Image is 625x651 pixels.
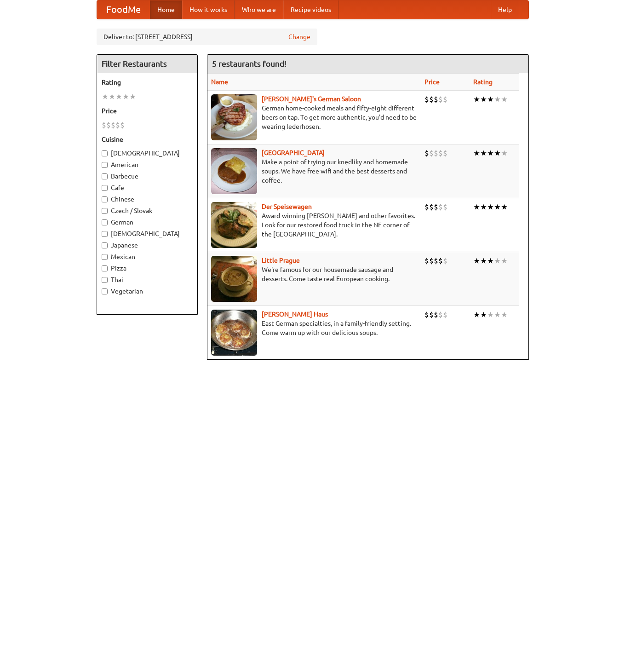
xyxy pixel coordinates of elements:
[262,149,325,156] a: [GEOGRAPHIC_DATA]
[211,211,417,239] p: Award-winning [PERSON_NAME] and other favorites. Look for our restored food truck in the NE corne...
[501,148,508,158] li: ★
[443,310,447,320] li: $
[102,229,193,238] label: [DEMOGRAPHIC_DATA]
[102,208,108,214] input: Czech / Slovak
[487,94,494,104] li: ★
[473,78,493,86] a: Rating
[491,0,519,19] a: Help
[424,78,440,86] a: Price
[102,135,193,144] h5: Cuisine
[438,256,443,266] li: $
[212,59,287,68] ng-pluralize: 5 restaurants found!
[211,104,417,131] p: German home-cooked meals and fifty-eight different beers on tap. To get more authentic, you'd nee...
[288,32,310,41] a: Change
[438,148,443,158] li: $
[211,202,257,248] img: speisewagen.jpg
[429,202,434,212] li: $
[102,185,108,191] input: Cafe
[434,310,438,320] li: $
[501,310,508,320] li: ★
[480,310,487,320] li: ★
[102,277,108,283] input: Thai
[434,202,438,212] li: $
[473,94,480,104] li: ★
[102,206,193,215] label: Czech / Slovak
[434,94,438,104] li: $
[262,257,300,264] b: Little Prague
[480,202,487,212] li: ★
[487,202,494,212] li: ★
[424,310,429,320] li: $
[115,120,120,130] li: $
[480,256,487,266] li: ★
[480,94,487,104] li: ★
[102,149,193,158] label: [DEMOGRAPHIC_DATA]
[102,254,108,260] input: Mexican
[97,29,317,45] div: Deliver to: [STREET_ADDRESS]
[494,256,501,266] li: ★
[473,310,480,320] li: ★
[182,0,235,19] a: How it works
[438,94,443,104] li: $
[480,148,487,158] li: ★
[473,148,480,158] li: ★
[150,0,182,19] a: Home
[494,310,501,320] li: ★
[97,0,150,19] a: FoodMe
[102,160,193,169] label: American
[97,55,197,73] h4: Filter Restaurants
[120,120,125,130] li: $
[473,202,480,212] li: ★
[443,256,447,266] li: $
[501,202,508,212] li: ★
[443,94,447,104] li: $
[102,288,108,294] input: Vegetarian
[262,203,312,210] a: Der Speisewagen
[211,256,257,302] img: littleprague.jpg
[102,92,109,102] li: ★
[102,219,108,225] input: German
[211,94,257,140] img: esthers.jpg
[443,148,447,158] li: $
[102,265,108,271] input: Pizza
[102,162,108,168] input: American
[283,0,338,19] a: Recipe videos
[211,78,228,86] a: Name
[424,202,429,212] li: $
[102,242,108,248] input: Japanese
[438,310,443,320] li: $
[102,218,193,227] label: German
[102,150,108,156] input: [DEMOGRAPHIC_DATA]
[102,231,108,237] input: [DEMOGRAPHIC_DATA]
[424,148,429,158] li: $
[102,78,193,87] h5: Rating
[102,183,193,192] label: Cafe
[102,173,108,179] input: Barbecue
[487,256,494,266] li: ★
[109,92,115,102] li: ★
[501,256,508,266] li: ★
[102,172,193,181] label: Barbecue
[262,95,361,103] a: [PERSON_NAME]'s German Saloon
[102,287,193,296] label: Vegetarian
[262,311,328,318] b: [PERSON_NAME] Haus
[473,256,480,266] li: ★
[102,195,193,204] label: Chinese
[211,157,417,185] p: Make a point of trying our knedlíky and homemade soups. We have free wifi and the best desserts a...
[494,202,501,212] li: ★
[487,148,494,158] li: ★
[429,310,434,320] li: $
[429,256,434,266] li: $
[102,241,193,250] label: Japanese
[129,92,136,102] li: ★
[429,148,434,158] li: $
[102,106,193,115] h5: Price
[429,94,434,104] li: $
[424,256,429,266] li: $
[424,94,429,104] li: $
[438,202,443,212] li: $
[211,319,417,337] p: East German specialties, in a family-friendly setting. Come warm up with our delicious soups.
